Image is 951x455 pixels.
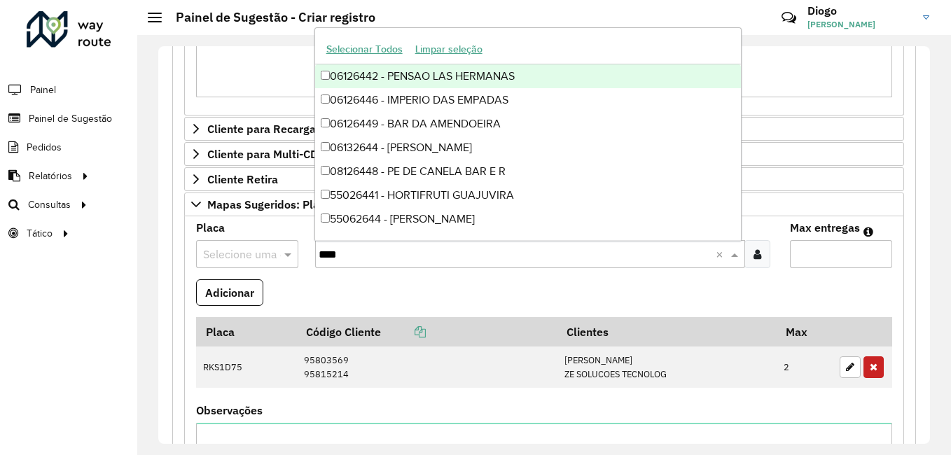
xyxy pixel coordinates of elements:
[409,38,489,60] button: Limpar seleção
[29,169,72,183] span: Relatórios
[27,226,53,241] span: Tático
[774,3,804,33] a: Contato Rápido
[196,219,225,236] label: Placa
[315,112,742,136] div: 06126449 - BAR DA AMENDOEIRA
[314,27,742,241] ng-dropdown-panel: Options list
[196,279,263,306] button: Adicionar
[207,199,372,210] span: Mapas Sugeridos: Placa-Cliente
[863,226,873,237] em: Máximo de clientes que serão colocados na mesma rota com os clientes informados
[557,346,776,388] td: [PERSON_NAME] ZE SOLUCOES TECNOLOG
[315,231,742,255] div: 91026443 - [PERSON_NAME]
[777,317,833,346] th: Max
[557,317,776,346] th: Clientes
[716,246,728,262] span: Clear all
[315,207,742,231] div: 55062644 - [PERSON_NAME]
[184,167,904,191] a: Cliente Retira
[315,160,742,183] div: 08126448 - PE DE CANELA BAR E R
[320,38,409,60] button: Selecionar Todos
[790,219,860,236] label: Max entregas
[207,148,405,160] span: Cliente para Multi-CDD/Internalização
[315,88,742,112] div: 06126446 - IMPERIO DAS EMPADAS
[381,325,426,339] a: Copiar
[162,10,375,25] h2: Painel de Sugestão - Criar registro
[28,197,71,212] span: Consultas
[196,346,296,388] td: RKS1D75
[315,183,742,207] div: 55026441 - HORTIFRUTI GUAJUVIRA
[27,140,62,155] span: Pedidos
[315,64,742,88] div: 06126442 - PENSAO LAS HERMANAS
[196,317,296,346] th: Placa
[296,317,557,346] th: Código Cliente
[296,346,557,388] td: 95803569 95815214
[777,346,833,388] td: 2
[30,83,56,97] span: Painel
[207,174,278,185] span: Cliente Retira
[315,136,742,160] div: 06132644 - [PERSON_NAME]
[807,18,912,31] span: [PERSON_NAME]
[184,192,904,216] a: Mapas Sugeridos: Placa-Cliente
[196,402,263,419] label: Observações
[807,4,912,17] h3: Diogo
[29,111,112,126] span: Painel de Sugestão
[184,117,904,141] a: Cliente para Recarga
[207,123,316,134] span: Cliente para Recarga
[184,142,904,166] a: Cliente para Multi-CDD/Internalização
